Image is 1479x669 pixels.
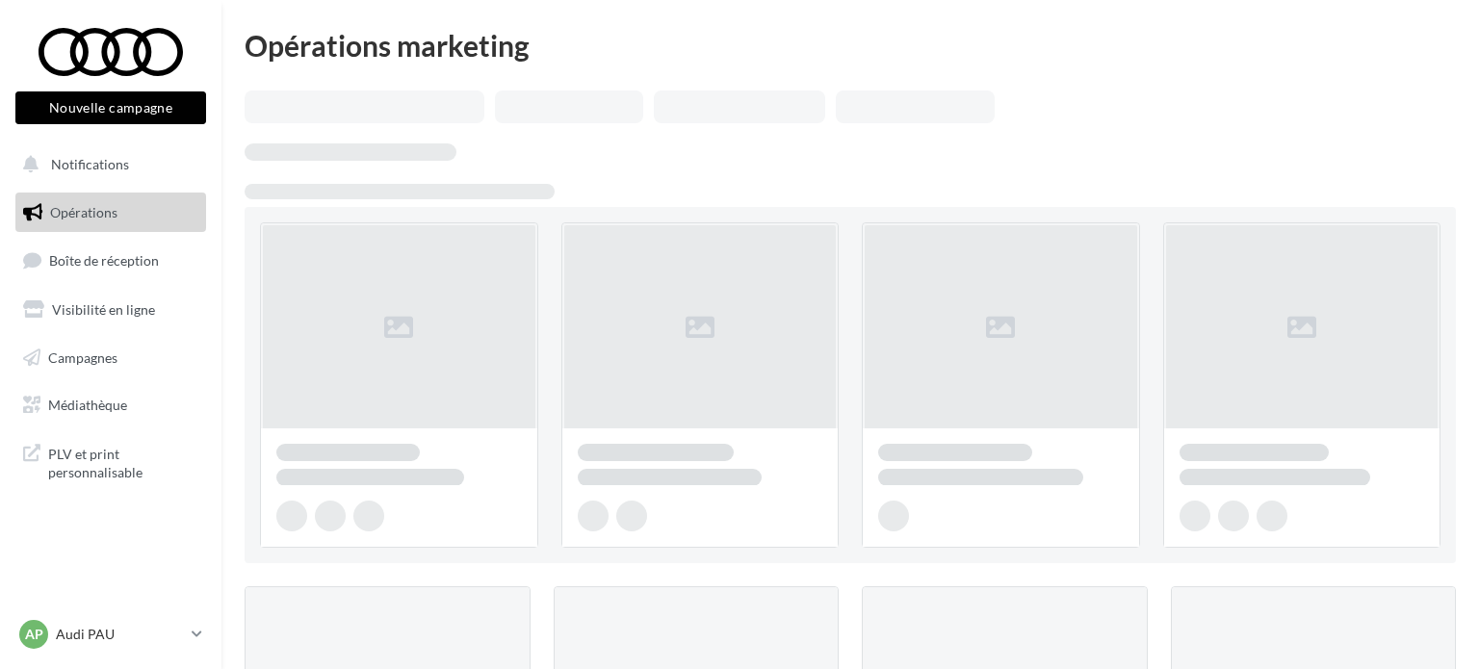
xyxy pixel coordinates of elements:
span: Boîte de réception [49,252,159,269]
a: Campagnes [12,338,210,378]
div: Opérations marketing [245,31,1456,60]
span: AP [25,625,43,644]
span: Visibilité en ligne [52,301,155,318]
span: Campagnes [48,348,117,365]
a: AP Audi PAU [15,616,206,653]
span: Opérations [50,204,117,220]
span: Médiathèque [48,397,127,413]
span: Notifications [51,156,129,172]
a: Opérations [12,193,210,233]
a: Médiathèque [12,385,210,425]
p: Audi PAU [56,625,184,644]
a: Visibilité en ligne [12,290,210,330]
a: Boîte de réception [12,240,210,281]
span: PLV et print personnalisable [48,441,198,482]
button: Notifications [12,144,202,185]
button: Nouvelle campagne [15,91,206,124]
a: PLV et print personnalisable [12,433,210,490]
